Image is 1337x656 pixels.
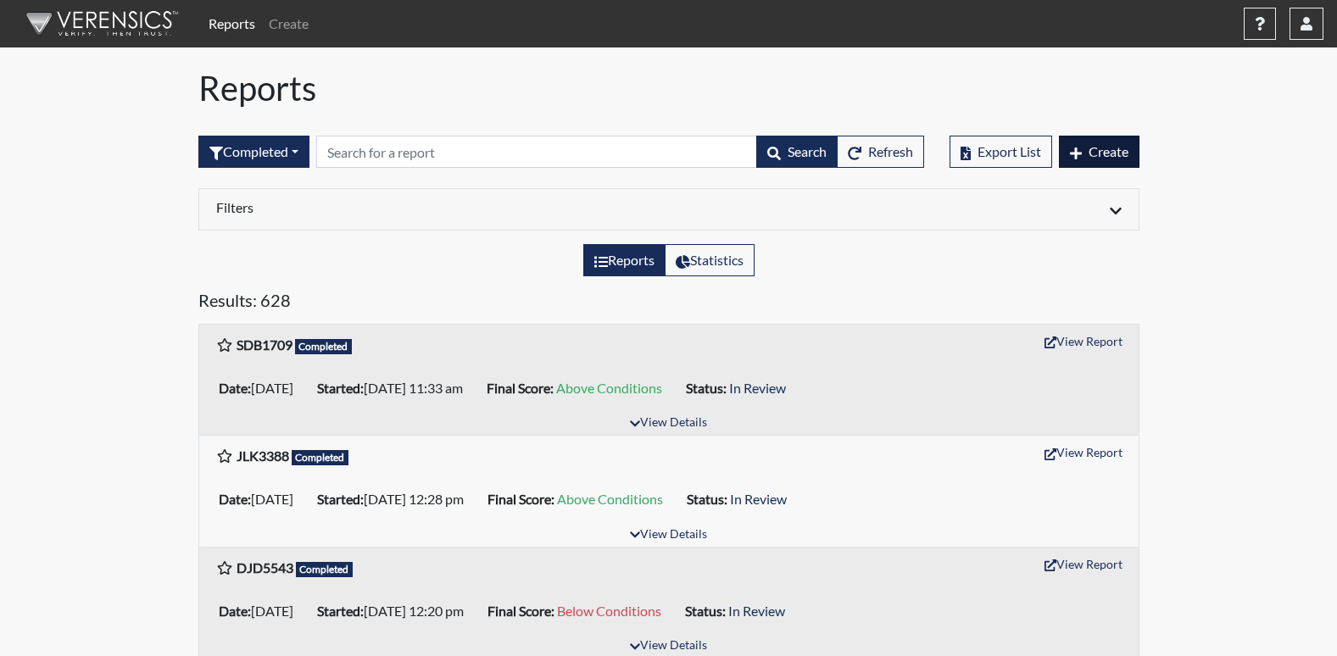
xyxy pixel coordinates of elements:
button: View Details [622,412,715,435]
span: Create [1089,143,1128,159]
h1: Reports [198,68,1139,108]
b: Date: [219,603,251,619]
span: Completed [296,562,354,577]
button: Export List [950,136,1052,168]
span: In Review [730,491,787,507]
b: SDB1709 [237,336,292,353]
span: Completed [295,339,353,354]
b: Started: [317,491,364,507]
button: View Details [622,524,715,547]
button: View Report [1037,328,1130,354]
div: Click to expand/collapse filters [203,199,1134,220]
span: Search [788,143,827,159]
button: Refresh [837,136,924,168]
li: [DATE] 12:28 pm [310,486,481,513]
li: [DATE] [212,598,310,625]
a: Reports [202,7,262,41]
span: Completed [292,450,349,465]
button: Search [756,136,838,168]
b: Started: [317,603,364,619]
button: View Report [1037,439,1130,465]
h6: Filters [216,199,656,215]
b: Date: [219,380,251,396]
b: Date: [219,491,251,507]
span: Below Conditions [557,603,661,619]
li: [DATE] 12:20 pm [310,598,481,625]
button: Create [1059,136,1139,168]
span: Above Conditions [557,491,663,507]
li: [DATE] 11:33 am [310,375,480,402]
input: Search by Registration ID, Interview Number, or Investigation Name. [316,136,757,168]
b: JLK3388 [237,448,289,464]
b: Status: [685,603,726,619]
b: Final Score: [487,491,554,507]
label: View the list of reports [583,244,666,276]
button: View Report [1037,551,1130,577]
div: Filter by interview status [198,136,309,168]
label: View statistics about completed interviews [665,244,755,276]
button: Completed [198,136,309,168]
b: Final Score: [487,603,554,619]
span: In Review [729,380,786,396]
span: Above Conditions [556,380,662,396]
b: Final Score: [487,380,554,396]
span: In Review [728,603,785,619]
a: Create [262,7,315,41]
li: [DATE] [212,375,310,402]
b: Status: [687,491,727,507]
span: Export List [978,143,1041,159]
b: DJD5543 [237,559,293,575]
span: Refresh [868,143,913,159]
b: Started: [317,380,364,396]
li: [DATE] [212,486,310,513]
b: Status: [686,380,727,396]
h5: Results: 628 [198,290,1139,317]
